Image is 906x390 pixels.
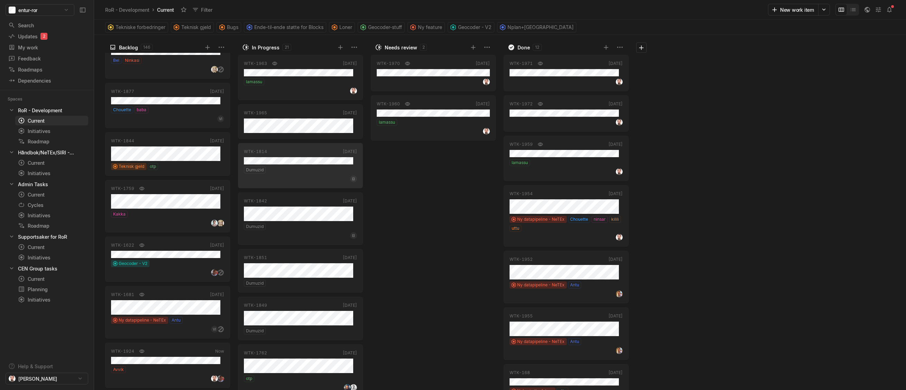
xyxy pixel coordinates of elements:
[105,26,230,79] a: WTK-1879[DATE]BelNinkasi
[8,55,85,62] div: Feedback
[244,110,267,116] div: WTK-1965
[219,115,222,122] span: VI
[420,44,427,51] div: 2
[227,22,238,32] span: Bugs
[18,233,67,240] div: Supportsaker for RoR
[343,350,357,356] div: [DATE]
[18,201,76,209] div: Cycles
[111,348,134,354] div: WTK-1924
[246,375,252,382] span: otp
[570,282,579,288] span: Antu
[105,237,230,282] a: WTK-1622[DATE]Geocoder - V2
[238,53,366,390] div: grid
[105,235,230,284] div: WTK-1622[DATE]Geocoder - V2
[156,5,175,15] div: Current
[517,282,565,288] span: Ny datapipeline - NeTEx
[847,4,859,16] button: Change to mode list_view
[570,339,579,345] span: Antu
[105,132,230,176] a: WTK-1844[DATE]Teknisk gjeldotp
[211,269,218,276] img: fc9f650e-5b23-4ae9-9f3a-7c5eaa4e76f6.gif
[252,44,280,51] div: In Progress
[835,4,859,16] div: board and list toggle
[105,286,230,339] a: WTK-1681[DATE]Ny datapipeline - NeTExAntuVI
[111,138,134,144] div: WTK-1844
[119,163,144,170] span: Teknisk gjeld
[6,373,88,384] button: [PERSON_NAME]
[18,107,62,114] div: RoR - Development
[608,60,623,67] div: [DATE]
[18,275,85,283] div: Current
[238,295,363,342] div: WTK-1849[DATE]Dumuzid
[504,185,629,247] a: WTK-1954[DATE]Ny datapipeline - NeTExChouetteninsarkililiuttu
[141,44,153,51] div: 146
[18,244,85,251] div: Current
[113,211,126,217] span: Kakka
[510,370,530,376] div: WTK-168
[246,223,264,230] span: Dumuzid
[238,55,363,100] a: WTK-1963[DATE]lamassu
[211,375,218,382] img: 2fd66e39-8f6d-4667-9587-2bf3f143abb4.jpeg
[616,347,623,354] img: profilbilde.png
[343,110,357,116] div: [DATE]
[113,107,131,113] span: Chouette
[238,104,363,139] a: WTK-1965[DATE]
[238,190,363,247] div: WTK-1842[DATE]DumuzidEI
[210,138,224,144] div: [DATE]
[238,247,363,295] div: WTK-1851[DATE]Dumuzid
[6,264,88,273] a: CEN Group tasks
[105,178,230,235] div: WTK-1759[DATE]Kakka
[570,216,588,222] span: Chouette
[616,291,623,297] img: profilbilde.png
[504,53,632,390] div: grid
[418,22,442,32] span: Ny feature
[504,249,629,305] div: WTK-1952[DATE]Ny datapipeline - NeTExAntu
[119,44,138,51] div: Backlog
[15,274,88,284] a: Current
[18,159,85,167] div: Current
[150,163,156,170] span: otp
[6,232,88,241] a: Supportsaker for RoR
[18,254,85,261] div: Initiatives
[254,22,323,32] span: Ende-til-ende støtte for Blocks
[371,55,496,91] a: WTK-1970[DATE]
[510,256,533,263] div: WTK-1952
[18,191,85,198] div: Current
[379,119,395,125] span: lamassu
[15,190,88,199] a: Current
[512,160,528,166] span: lamassu
[238,297,363,340] a: WTK-1849[DATE]Dumuzid
[510,141,533,148] div: WTK-1959
[244,302,267,308] div: WTK-1849
[616,119,623,126] img: 2fd66e39-8f6d-4667-9587-2bf3f143abb4.jpeg
[510,191,533,197] div: WTK-1954
[18,265,57,272] div: CEN Group tasks
[377,60,400,67] div: WTK-1970
[244,350,267,356] div: WTK-1762
[9,375,16,382] img: 2fd66e39-8f6d-4667-9587-2bf3f143abb4.jpeg
[137,107,146,113] span: baba
[210,186,224,192] div: [DATE]
[15,242,88,252] a: Current
[594,216,606,222] span: ninsar
[18,149,74,156] div: Håndbok/NeTEx/SIRI - Maintenance
[616,78,623,85] img: 2fd66e39-8f6d-4667-9587-2bf3f143abb4.jpeg
[210,88,224,95] div: [DATE]
[18,212,85,219] div: Initiatives
[483,78,490,85] img: 2fd66e39-8f6d-4667-9587-2bf3f143abb4.jpeg
[371,95,496,141] a: WTK-1960[DATE]lamassu
[343,302,357,308] div: [DATE]
[244,149,267,155] div: WTK-1814
[40,33,47,40] div: 2
[504,53,629,93] div: WTK-1971[DATE]
[343,149,357,155] div: [DATE]
[105,130,230,178] div: WTK-1844[DATE]Teknisk gjeldotp
[608,370,623,376] div: [DATE]
[18,7,37,14] span: entur-ror
[152,6,154,13] div: ›
[6,148,88,157] a: Håndbok/NeTEx/SIRI - Maintenance
[6,64,88,75] a: Roadmaps
[6,105,88,115] a: RoR - Development
[238,102,363,141] div: WTK-1965[DATE]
